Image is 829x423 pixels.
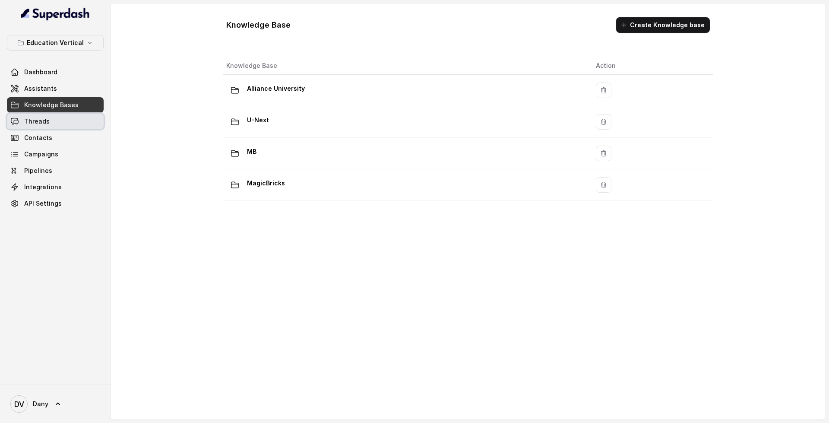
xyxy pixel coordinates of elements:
a: Dashboard [7,64,104,80]
h1: Knowledge Base [226,18,291,32]
p: Alliance University [247,82,305,95]
p: U-Next [247,113,269,127]
a: Knowledge Bases [7,97,104,113]
span: Dany [33,400,48,408]
button: Education Vertical [7,35,104,51]
p: MB [247,145,256,159]
p: Education Vertical [27,38,84,48]
span: Campaigns [24,150,58,159]
a: Campaigns [7,146,104,162]
text: DV [14,400,24,409]
span: API Settings [24,199,62,208]
a: Threads [7,114,104,129]
p: MagicBricks [247,176,285,190]
span: Contacts [24,134,52,142]
a: Pipelines [7,163,104,178]
span: Dashboard [24,68,57,76]
th: Action [589,57,713,75]
span: Integrations [24,183,62,191]
a: Dany [7,392,104,416]
img: light.svg [21,7,90,21]
a: API Settings [7,196,104,211]
a: Integrations [7,179,104,195]
span: Assistants [24,84,57,93]
a: Assistants [7,81,104,96]
button: Create Knowledge base [616,17,710,33]
th: Knowledge Base [223,57,589,75]
a: Contacts [7,130,104,146]
span: Threads [24,117,50,126]
span: Pipelines [24,166,52,175]
span: Knowledge Bases [24,101,79,109]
